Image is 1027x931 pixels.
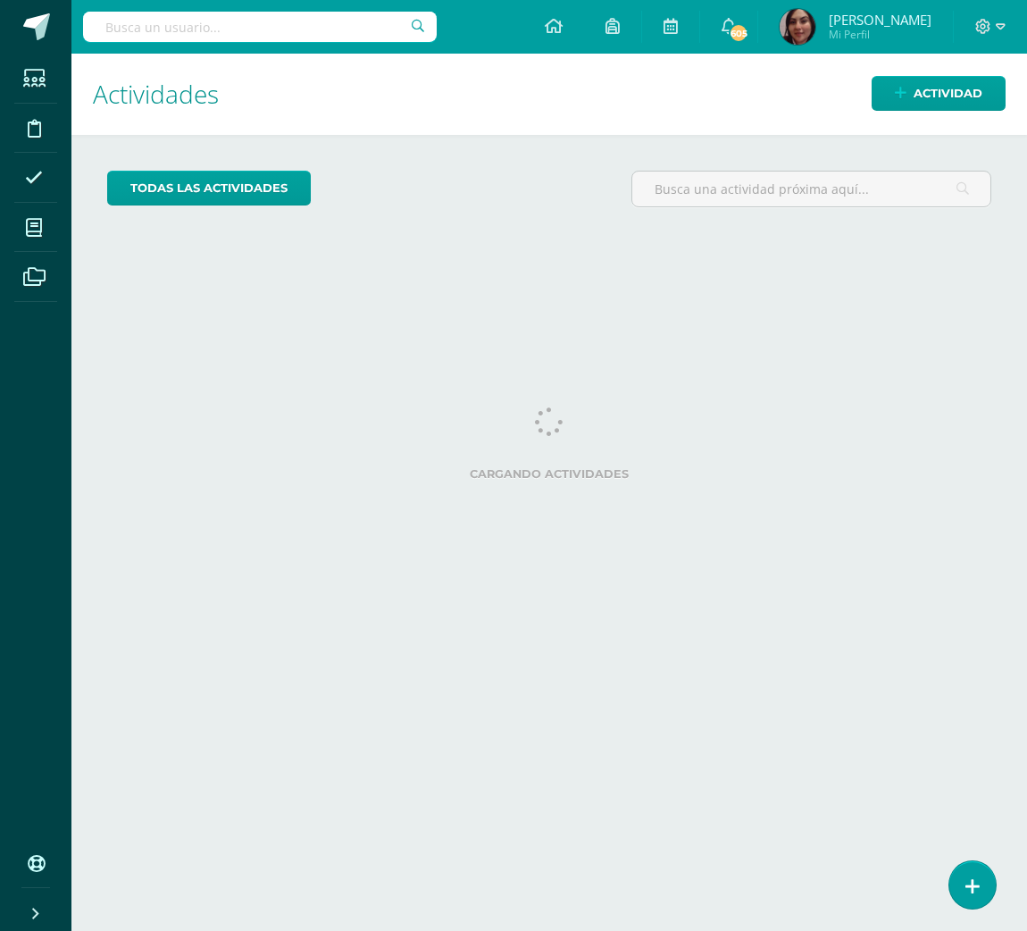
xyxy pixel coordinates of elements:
h1: Actividades [93,54,1006,135]
a: todas las Actividades [107,171,311,205]
label: Cargando actividades [107,467,991,481]
a: Actividad [872,76,1006,111]
input: Busca un usuario... [83,12,437,42]
span: [PERSON_NAME] [829,11,931,29]
img: 3843fb34685ba28fd29906e75e029183.png [780,9,815,45]
span: Actividad [914,77,982,110]
span: Mi Perfil [829,27,931,42]
span: 605 [729,23,748,43]
input: Busca una actividad próxima aquí... [632,172,990,206]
